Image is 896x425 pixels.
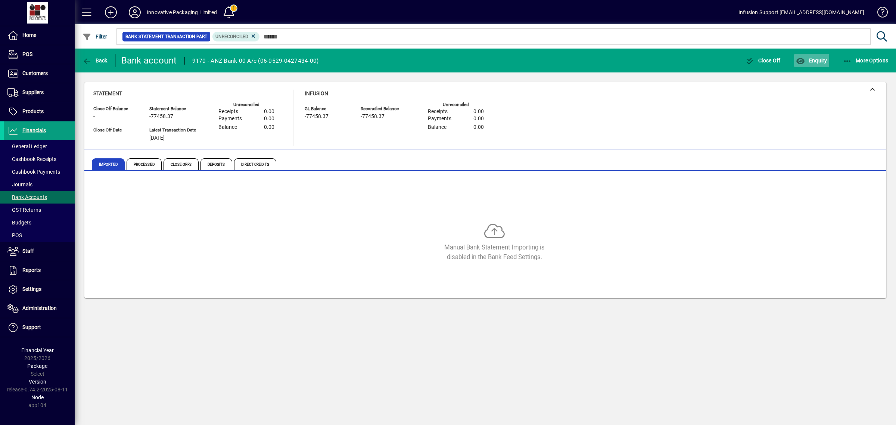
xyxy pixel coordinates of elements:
[92,158,125,170] span: Imported
[22,70,48,76] span: Customers
[428,116,451,122] span: Payments
[22,286,41,292] span: Settings
[7,182,32,187] span: Journals
[22,248,34,254] span: Staff
[81,30,109,43] button: Filter
[264,124,274,130] span: 0.00
[4,102,75,121] a: Products
[4,299,75,318] a: Administration
[93,114,95,120] span: -
[7,220,31,226] span: Budgets
[7,169,60,175] span: Cashbook Payments
[4,178,75,191] a: Journals
[149,135,165,141] span: [DATE]
[22,324,41,330] span: Support
[4,165,75,178] a: Cashbook Payments
[200,158,232,170] span: Deposits
[4,26,75,45] a: Home
[305,106,349,111] span: GL Balance
[22,305,57,311] span: Administration
[7,156,56,162] span: Cashbook Receipts
[264,109,274,115] span: 0.00
[27,363,47,369] span: Package
[4,204,75,216] a: GST Returns
[218,109,238,115] span: Receipts
[361,106,405,111] span: Reconciled Balance
[4,191,75,204] a: Bank Accounts
[75,54,116,67] app-page-header-button: Back
[794,54,829,67] button: Enquiry
[7,207,41,213] span: GST Returns
[4,318,75,337] a: Support
[4,242,75,261] a: Staff
[738,6,864,18] div: Infusion Support [EMAIL_ADDRESS][DOMAIN_NAME]
[212,32,260,41] mat-chip: Reconciliation Status: Unreconciled
[22,32,36,38] span: Home
[81,54,109,67] button: Back
[31,394,44,400] span: Node
[4,261,75,280] a: Reports
[147,6,217,18] div: Innovative Packaging Limited
[361,114,385,120] span: -77458.37
[4,280,75,299] a: Settings
[215,34,248,39] span: Unreconciled
[7,194,47,200] span: Bank Accounts
[123,6,147,19] button: Profile
[149,128,196,133] span: Latest Transaction Date
[22,127,46,133] span: Financials
[149,114,173,120] span: -77458.37
[4,216,75,229] a: Budgets
[443,102,469,107] label: Unreconciled
[438,243,550,261] div: Manual Bank Statement Importing is disabled in the Bank Feed Settings.
[746,58,781,63] span: Close Off
[4,229,75,242] a: POS
[22,89,44,95] span: Suppliers
[4,64,75,83] a: Customers
[4,153,75,165] a: Cashbook Receipts
[473,124,484,130] span: 0.00
[7,143,47,149] span: General Ledger
[234,158,276,170] span: Direct Credits
[4,45,75,64] a: POS
[83,34,108,40] span: Filter
[93,128,138,133] span: Close Off Date
[29,379,46,385] span: Version
[83,58,108,63] span: Back
[4,140,75,153] a: General Ledger
[125,33,207,40] span: Bank Statement Transaction Part
[233,102,259,107] label: Unreconciled
[218,124,237,130] span: Balance
[22,267,41,273] span: Reports
[796,58,827,63] span: Enquiry
[93,135,95,141] span: -
[305,114,329,120] span: -77458.37
[121,55,177,66] div: Bank account
[149,106,196,111] span: Statement Balance
[473,109,484,115] span: 0.00
[93,106,138,111] span: Close Off Balance
[872,1,887,26] a: Knowledge Base
[744,54,783,67] button: Close Off
[22,51,32,57] span: POS
[218,116,242,122] span: Payments
[428,124,447,130] span: Balance
[22,108,44,114] span: Products
[192,55,319,67] div: 9170 - ANZ Bank 00 A/c (06-0529-0427434-00)
[99,6,123,19] button: Add
[7,232,22,238] span: POS
[127,158,162,170] span: Processed
[473,116,484,122] span: 0.00
[843,58,889,63] span: More Options
[164,158,199,170] span: Close Offs
[264,116,274,122] span: 0.00
[21,347,54,353] span: Financial Year
[841,54,890,67] button: More Options
[428,109,448,115] span: Receipts
[4,83,75,102] a: Suppliers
